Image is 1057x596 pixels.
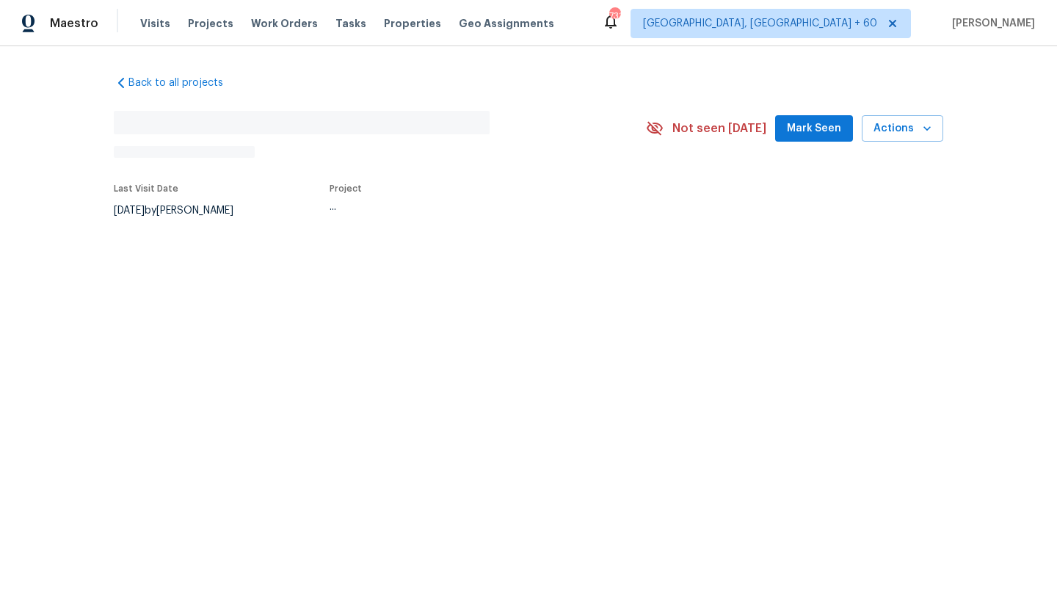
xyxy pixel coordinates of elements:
[114,202,251,219] div: by [PERSON_NAME]
[643,16,877,31] span: [GEOGRAPHIC_DATA], [GEOGRAPHIC_DATA] + 60
[114,184,178,193] span: Last Visit Date
[251,16,318,31] span: Work Orders
[775,115,853,142] button: Mark Seen
[862,115,943,142] button: Actions
[609,9,620,23] div: 731
[384,16,441,31] span: Properties
[459,16,554,31] span: Geo Assignments
[873,120,931,138] span: Actions
[330,202,611,212] div: ...
[946,16,1035,31] span: [PERSON_NAME]
[188,16,233,31] span: Projects
[672,121,766,136] span: Not seen [DATE]
[330,184,362,193] span: Project
[114,206,145,216] span: [DATE]
[50,16,98,31] span: Maestro
[140,16,170,31] span: Visits
[335,18,366,29] span: Tasks
[787,120,841,138] span: Mark Seen
[114,76,255,90] a: Back to all projects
